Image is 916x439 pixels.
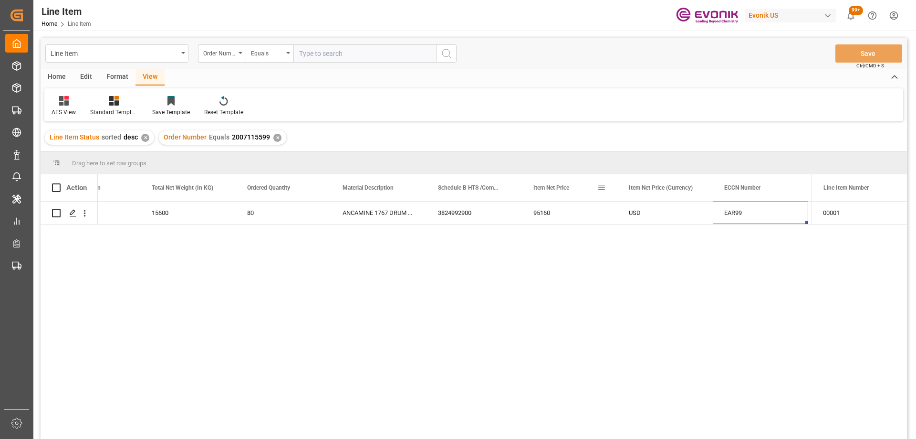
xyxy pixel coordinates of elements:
span: Item Net Price (Currency) [629,184,693,191]
div: ANCAMINE 1767 DRUM 195KG [331,202,427,224]
button: show 100 new notifications [840,5,862,26]
div: Home [41,69,73,86]
span: Drag here to set row groups [72,160,146,167]
button: Evonik US [745,6,840,24]
div: View [135,69,165,86]
span: Line Item Status [50,133,99,141]
img: Evonik-brand-mark-Deep-Purple-RGB.jpeg_1700498283.jpeg [676,7,738,24]
div: 95160 [522,202,617,224]
div: Equals [251,47,283,58]
div: ✕ [141,134,149,142]
a: Home [42,21,57,27]
div: Save Template [152,108,190,117]
div: 00001 [812,202,907,224]
span: Ctrl/CMD + S [856,62,884,69]
span: Ordered Quantity [247,184,290,191]
span: Total Net Weight (In KG) [152,184,213,191]
div: 15600 [140,202,236,224]
div: AES View [52,108,76,117]
span: 2007115599 [232,133,270,141]
span: 99+ [849,6,863,15]
span: ECCN Number [724,184,760,191]
span: Schedule B HTS /Commodity Code (HS Code) [438,184,502,191]
div: Line Item [51,47,178,59]
div: Press SPACE to select this row. [41,202,98,225]
button: Save [835,44,902,63]
span: Order Number [164,133,207,141]
div: Format [99,69,135,86]
span: sorted [102,133,121,141]
span: Equals [209,133,229,141]
div: USD [617,202,713,224]
button: Help Center [862,5,883,26]
div: 3824992900 [427,202,522,224]
div: Action [66,183,87,192]
div: Line Item [42,4,91,19]
span: Item Net Price [533,184,569,191]
div: Order Number [203,47,236,58]
button: open menu [198,44,246,63]
div: Evonik US [745,9,836,22]
button: open menu [45,44,188,63]
div: 80 [236,202,331,224]
div: Press SPACE to select this row. [812,202,907,225]
div: Edit [73,69,99,86]
span: Line Item Number [823,184,869,191]
div: ✕ [273,134,281,142]
span: desc [124,133,138,141]
div: Standard Templates [90,108,138,117]
button: open menu [246,44,293,63]
div: Reset Template [204,108,243,117]
input: Type to search [293,44,437,63]
div: EAR99 [724,202,797,224]
button: search button [437,44,457,63]
span: Material Description [343,184,394,191]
